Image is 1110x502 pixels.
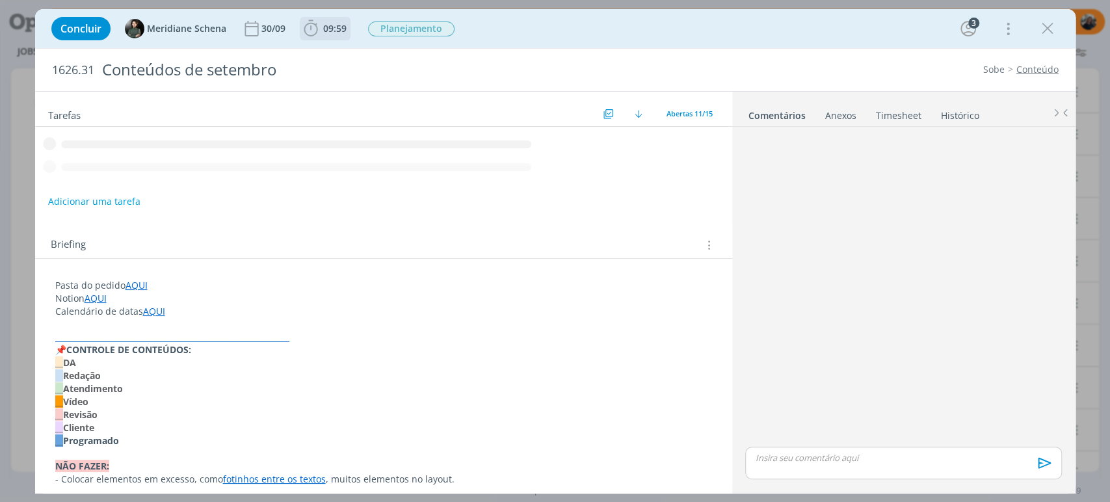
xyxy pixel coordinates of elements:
[63,421,94,434] strong: Cliente
[48,106,81,122] span: Tarefas
[97,54,634,86] div: Conteúdos de setembro
[85,292,107,304] a: AQUI
[125,19,226,38] button: MMeridiane Schena
[55,421,63,434] strong: __
[51,237,86,254] span: Briefing
[60,23,101,34] span: Concluir
[983,63,1005,75] a: Sobe
[223,473,326,485] a: fotinhos entre os textos
[51,17,111,40] button: Concluir
[63,408,98,421] strong: Revisão
[1016,63,1059,75] a: Conteúdo
[55,292,712,305] p: Notion
[47,190,141,213] button: Adicionar uma tarefa
[55,331,289,343] span: ____________________________________________________________
[55,408,63,421] span: __
[63,382,123,395] strong: Atendimento
[55,305,712,318] p: Calendário de datas
[55,473,712,486] p: - Colocar elementos em excesso, como , muitos elementos no layout.
[66,343,191,356] strong: CONTROLE DE CONTEÚDOS:
[55,356,63,369] span: __
[55,369,63,382] span: __
[940,103,980,122] a: Histórico
[368,21,455,36] span: Planejamento
[367,21,455,37] button: Planejamento
[968,18,979,29] div: 3
[55,395,63,408] span: __
[35,9,1076,494] div: dialog
[52,63,94,77] span: 1626.31
[126,279,148,291] a: AQUI
[63,369,101,382] strong: Redação
[55,279,712,292] p: Pasta do pedido
[748,103,806,122] a: Comentários
[63,356,76,369] strong: DA
[63,395,88,408] strong: Vídeo
[147,24,226,33] span: Meridiane Schena
[55,382,63,395] span: __
[635,110,642,118] img: arrow-down.svg
[125,19,144,38] img: M
[55,343,712,356] p: 📌
[323,22,347,34] span: 09:59
[261,24,288,33] div: 30/09
[958,18,979,39] button: 3
[825,109,856,122] div: Anexos
[300,18,350,39] button: 09:59
[63,434,119,447] strong: Programado
[143,305,165,317] a: AQUI
[55,460,109,472] strong: NÃO FAZER:
[875,103,922,122] a: Timesheet
[667,109,713,118] span: Abertas 11/15
[55,434,63,447] strong: __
